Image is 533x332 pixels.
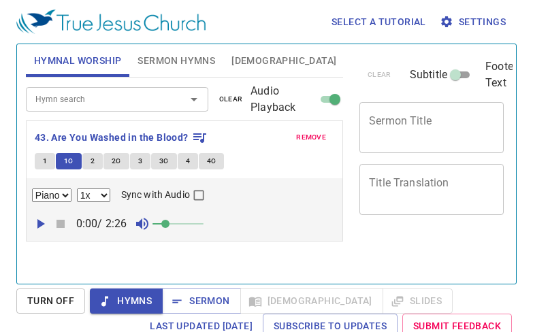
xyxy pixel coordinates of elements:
[207,155,216,167] span: 4C
[16,10,206,34] img: True Jesus Church
[130,153,150,169] button: 3
[16,288,85,314] button: Turn Off
[159,155,169,167] span: 3C
[82,153,103,169] button: 2
[91,155,95,167] span: 2
[138,52,215,69] span: Sermon Hymns
[410,67,447,83] span: Subtitle
[101,293,152,310] span: Hymns
[211,91,251,107] button: clear
[35,153,55,169] button: 1
[437,10,511,35] button: Settings
[485,59,517,91] span: Footer Text
[199,153,225,169] button: 4C
[173,293,229,310] span: Sermon
[56,153,82,169] button: 1C
[35,129,208,146] button: 43. Are You Washed in the Blood?
[27,293,74,310] span: Turn Off
[186,155,190,167] span: 4
[121,188,190,202] span: Sync with Audio
[288,129,334,146] button: remove
[43,155,47,167] span: 1
[178,153,198,169] button: 4
[103,153,129,169] button: 2C
[90,288,163,314] button: Hymns
[77,188,110,202] select: Playback Rate
[231,52,336,69] span: [DEMOGRAPHIC_DATA]
[296,131,326,144] span: remove
[442,14,506,31] span: Settings
[64,155,74,167] span: 1C
[332,14,426,31] span: Select a tutorial
[35,129,189,146] b: 43. Are You Washed in the Blood?
[251,83,316,116] span: Audio Playback
[138,155,142,167] span: 3
[354,229,477,329] iframe: from-child
[184,90,204,109] button: Open
[162,288,240,314] button: Sermon
[112,155,121,167] span: 2C
[71,216,133,232] p: 0:00 / 2:26
[326,10,432,35] button: Select a tutorial
[151,153,177,169] button: 3C
[32,188,71,202] select: Select Track
[34,52,122,69] span: Hymnal Worship
[219,93,243,105] span: clear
